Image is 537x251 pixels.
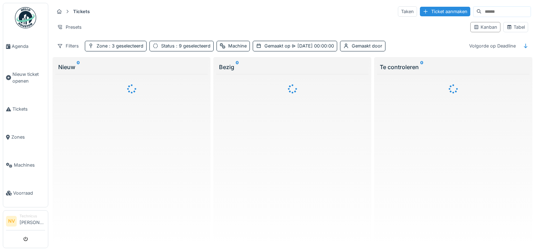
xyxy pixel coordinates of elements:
sup: 0 [420,63,423,71]
span: Agenda [12,43,45,50]
div: Machine [228,43,247,49]
span: Zones [11,134,45,140]
div: Zone [97,43,143,49]
div: Gemaakt op [264,43,334,49]
sup: 0 [236,63,239,71]
span: Nieuw ticket openen [12,71,45,84]
div: Status [161,43,210,49]
div: Gemaakt door [352,43,382,49]
div: Ticket aanmaken [420,7,470,16]
div: Volgorde op Deadline [466,41,519,51]
span: : 3 geselecteerd [108,43,143,49]
a: Tickets [3,95,48,123]
li: [PERSON_NAME] [20,213,45,229]
span: Tickets [12,106,45,112]
span: [DATE] 00:00:00 [290,43,334,49]
a: NV Technicus[PERSON_NAME] [6,213,45,230]
span: : 9 geselecteerd [175,43,210,49]
span: Voorraad [13,190,45,196]
div: Te controleren [380,63,526,71]
div: Taken [398,6,417,17]
a: Agenda [3,32,48,60]
a: Zones [3,123,48,151]
a: Voorraad [3,179,48,207]
img: Badge_color-CXgf-gQk.svg [15,7,36,28]
a: Machines [3,151,48,179]
div: Kanban [473,24,497,30]
sup: 0 [77,63,80,71]
span: Machines [14,162,45,168]
div: Tabel [506,24,525,30]
div: Nieuw [58,63,205,71]
a: Nieuw ticket openen [3,60,48,95]
div: Filters [54,41,82,51]
strong: Tickets [70,8,93,15]
li: NV [6,216,17,227]
div: Presets [54,22,85,32]
div: Bezig [219,63,366,71]
div: Technicus [20,213,45,219]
